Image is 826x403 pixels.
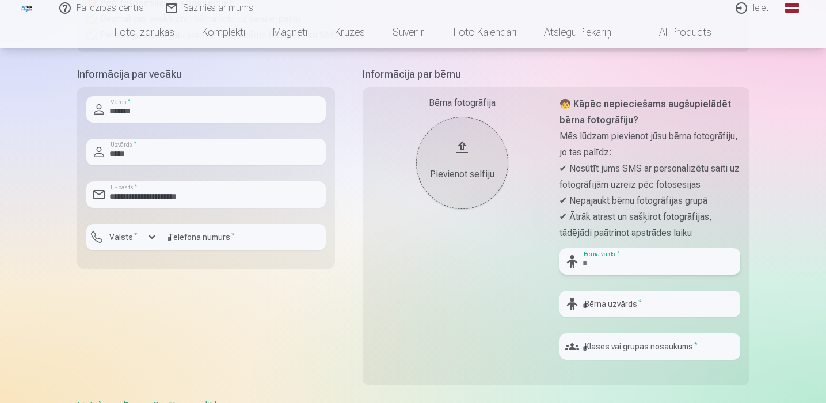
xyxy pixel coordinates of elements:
[440,16,530,48] a: Foto kalendāri
[321,16,379,48] a: Krūzes
[77,66,335,82] h5: Informācija par vecāku
[627,16,725,48] a: All products
[559,128,740,161] p: Mēs lūdzam pievienot jūsu bērna fotogrāfiju, jo tas palīdz:
[530,16,627,48] a: Atslēgu piekariņi
[101,16,188,48] a: Foto izdrukas
[379,16,440,48] a: Suvenīri
[86,224,161,250] button: Valsts*
[559,209,740,241] p: ✔ Ātrāk atrast un sašķirot fotogrāfijas, tādējādi paātrinot apstrādes laiku
[363,66,749,82] h5: Informācija par bērnu
[428,168,497,181] div: Pievienot selfiju
[559,193,740,209] p: ✔ Nepajaukt bērnu fotogrāfijas grupā
[559,161,740,193] p: ✔ Nosūtīt jums SMS ar personalizētu saiti uz fotogrāfijām uzreiz pēc fotosesijas
[259,16,321,48] a: Magnēti
[105,231,142,243] label: Valsts
[416,117,508,209] button: Pievienot selfiju
[559,98,731,126] strong: 🧒 Kāpēc nepieciešams augšupielādēt bērna fotogrāfiju?
[188,16,259,48] a: Komplekti
[21,5,33,12] img: /fa1
[372,96,553,110] div: Bērna fotogrāfija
